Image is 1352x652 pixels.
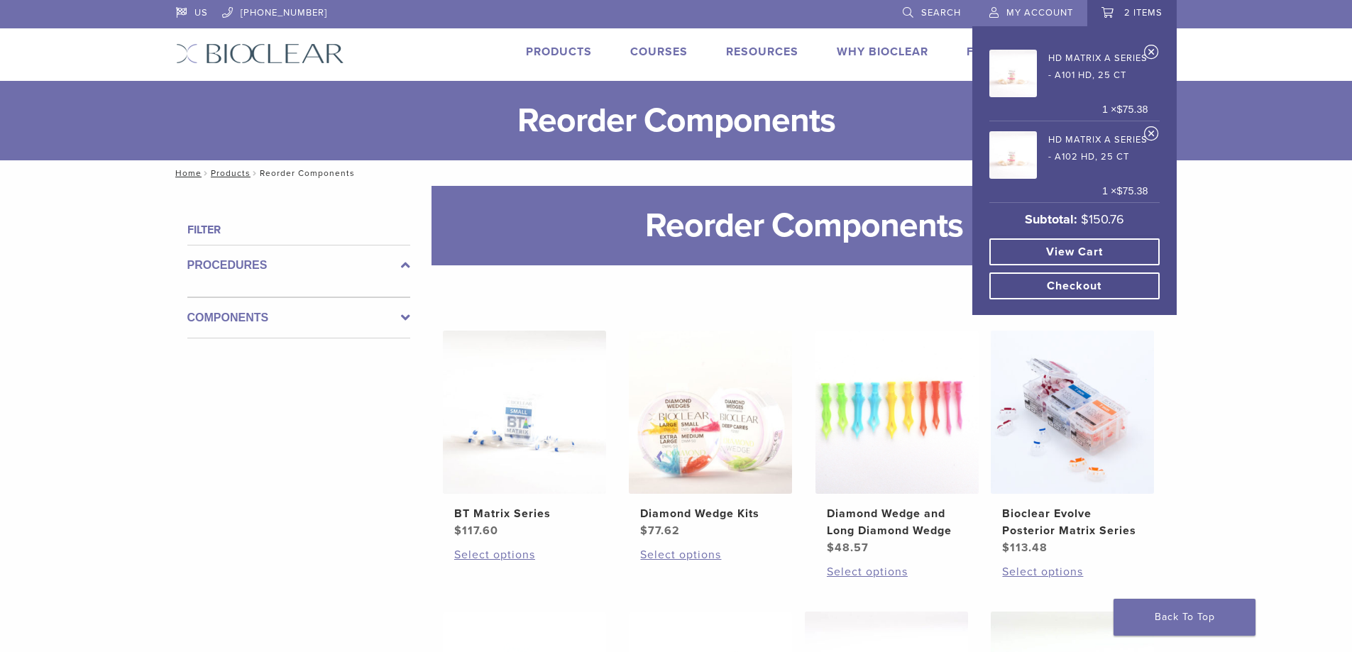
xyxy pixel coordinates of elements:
[1116,185,1148,197] bdi: 75.38
[1025,211,1077,227] strong: Subtotal:
[443,331,606,494] img: BT Matrix Series
[1116,104,1148,115] bdi: 75.38
[629,331,792,494] img: Diamond Wedge Kits
[187,221,410,238] h4: Filter
[165,160,1187,186] nav: Reorder Components
[1116,104,1122,115] span: $
[921,7,961,18] span: Search
[827,563,967,580] a: Select options for “Diamond Wedge and Long Diamond Wedge”
[989,238,1160,265] a: View cart
[454,505,595,522] h2: BT Matrix Series
[827,541,835,555] span: $
[202,170,211,177] span: /
[630,45,688,59] a: Courses
[640,524,680,538] bdi: 77.62
[432,186,1177,265] h1: Reorder Components
[171,168,202,178] a: Home
[827,541,869,555] bdi: 48.57
[454,546,595,563] a: Select options for “BT Matrix Series”
[628,331,793,539] a: Diamond Wedge KitsDiamond Wedge Kits $77.62
[726,45,798,59] a: Resources
[454,524,498,538] bdi: 117.60
[1102,102,1148,118] span: 1 ×
[991,331,1154,494] img: Bioclear Evolve Posterior Matrix Series
[1002,563,1143,580] a: Select options for “Bioclear Evolve Posterior Matrix Series”
[837,45,928,59] a: Why Bioclear
[640,524,648,538] span: $
[989,127,1148,179] a: HD Matrix A Series - A102 HD, 25 ct
[1102,184,1148,199] span: 1 ×
[1002,541,1010,555] span: $
[251,170,260,177] span: /
[442,331,608,539] a: BT Matrix SeriesBT Matrix Series $117.60
[187,309,410,326] label: Components
[1114,599,1255,636] a: Back To Top
[526,45,592,59] a: Products
[815,331,979,494] img: Diamond Wedge and Long Diamond Wedge
[827,505,967,539] h2: Diamond Wedge and Long Diamond Wedge
[454,524,462,538] span: $
[1124,7,1163,18] span: 2 items
[989,45,1148,97] a: HD Matrix A Series - A101 HD, 25 ct
[1116,185,1122,197] span: $
[815,331,980,556] a: Diamond Wedge and Long Diamond WedgeDiamond Wedge and Long Diamond Wedge $48.57
[176,43,344,64] img: Bioclear
[1006,7,1073,18] span: My Account
[211,168,251,178] a: Products
[1144,126,1159,147] a: Remove HD Matrix A Series - A102 HD, 25 ct from cart
[989,272,1160,299] a: Checkout
[640,505,781,522] h2: Diamond Wedge Kits
[990,331,1155,556] a: Bioclear Evolve Posterior Matrix SeriesBioclear Evolve Posterior Matrix Series $113.48
[967,45,1061,59] a: Find A Doctor
[989,131,1037,179] img: HD Matrix A Series - A102 HD, 25 ct
[187,257,410,274] label: Procedures
[1081,211,1124,227] bdi: 150.76
[640,546,781,563] a: Select options for “Diamond Wedge Kits”
[1081,211,1089,227] span: $
[989,50,1037,97] img: HD Matrix A Series - A101 HD, 25 ct
[1002,541,1048,555] bdi: 113.48
[1144,44,1159,65] a: Remove HD Matrix A Series - A101 HD, 25 ct from cart
[1002,505,1143,539] h2: Bioclear Evolve Posterior Matrix Series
